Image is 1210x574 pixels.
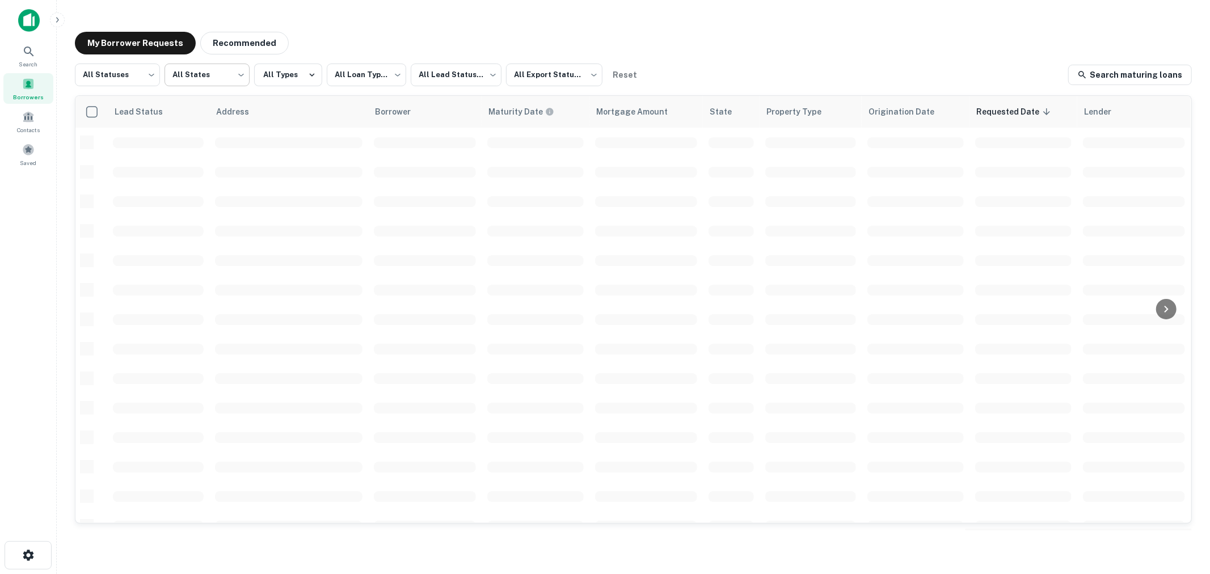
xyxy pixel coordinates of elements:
[17,125,40,134] span: Contacts
[868,105,949,119] span: Origination Date
[375,105,425,119] span: Borrower
[862,96,969,128] th: Origination Date
[411,60,501,90] div: All Lead Statuses
[165,60,250,90] div: All States
[976,105,1054,119] span: Requested Date
[1084,105,1126,119] span: Lender
[200,32,289,54] button: Recommended
[607,64,643,86] button: Reset
[1068,65,1192,85] a: Search maturing loans
[19,60,38,69] span: Search
[3,73,53,104] a: Borrowers
[1077,96,1191,128] th: Lender
[506,60,602,90] div: All Export Statuses
[482,96,589,128] th: Maturity dates displayed may be estimated. Please contact the lender for the most accurate maturi...
[327,60,406,90] div: All Loan Types
[3,40,53,71] a: Search
[107,96,209,128] th: Lead Status
[114,105,178,119] span: Lead Status
[368,96,482,128] th: Borrower
[589,96,703,128] th: Mortgage Amount
[20,158,37,167] span: Saved
[710,105,747,119] span: State
[766,105,836,119] span: Property Type
[488,105,569,118] span: Maturity dates displayed may be estimated. Please contact the lender for the most accurate maturi...
[488,105,554,118] div: Maturity dates displayed may be estimated. Please contact the lender for the most accurate maturi...
[18,9,40,32] img: capitalize-icon.png
[216,105,264,119] span: Address
[3,139,53,170] a: Saved
[13,92,44,102] span: Borrowers
[703,96,760,128] th: State
[75,60,160,90] div: All Statuses
[209,96,368,128] th: Address
[3,106,53,137] a: Contacts
[1153,483,1210,538] iframe: Chat Widget
[254,64,322,86] button: All Types
[596,105,682,119] span: Mortgage Amount
[969,96,1077,128] th: Requested Date
[760,96,862,128] th: Property Type
[488,105,543,118] h6: Maturity Date
[75,32,196,54] button: My Borrower Requests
